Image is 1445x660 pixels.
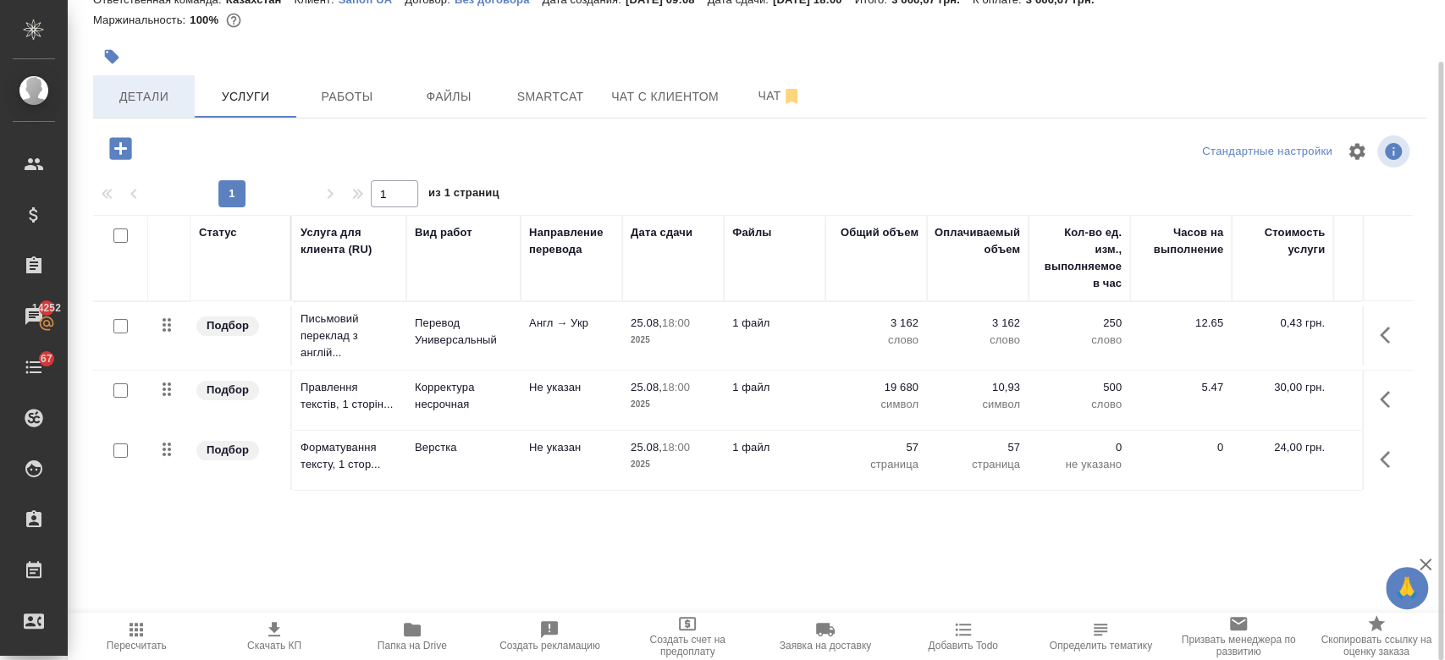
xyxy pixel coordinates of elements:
td: 0 [1130,431,1232,490]
p: 1 файл [732,379,817,396]
p: 25.08, [631,316,662,329]
p: 0 [1037,439,1122,456]
p: 0 % [1342,439,1426,456]
p: 2025 [631,396,715,413]
button: Призвать менеджера по развитию [1170,613,1308,660]
p: Правлення текстів, 1 сторін... [301,379,398,413]
p: 57 [935,439,1020,456]
p: 250 [1037,315,1122,332]
span: Посмотреть информацию [1377,135,1413,168]
span: Добавить Todo [928,640,997,652]
p: 18:00 [662,441,690,454]
p: Корректура несрочная [415,379,512,413]
p: 24,00 грн. [1240,439,1325,456]
p: 1 файл [732,439,817,456]
p: Верстка [415,439,512,456]
span: Создать счет на предоплату [629,634,747,657]
p: 2025 [631,456,715,473]
span: Smartcat [510,86,591,107]
p: символ [935,396,1020,413]
div: Файлы [732,224,771,241]
p: не указано [1037,456,1122,473]
div: Услуга для клиента (RU) [301,224,398,258]
button: Заявка на доставку [757,613,895,660]
td: 5.47 [1130,371,1232,430]
p: 2025 [631,332,715,349]
div: Вид работ [415,224,472,241]
span: Работы [306,86,388,107]
span: 🙏 [1393,570,1421,606]
button: Показать кнопки [1370,315,1410,355]
p: слово [1037,396,1122,413]
div: Скидка / наценка [1342,224,1426,258]
p: Форматування тексту, 1 стор... [301,439,398,473]
p: 500 [1037,379,1122,396]
button: Определить тематику [1032,613,1170,660]
p: 19 680 [834,379,918,396]
div: Направление перевода [529,224,614,258]
button: Скачать КП [206,613,344,660]
p: Письмовий переклад з англій... [301,311,398,361]
span: 14252 [22,300,71,316]
p: 25.08, [631,441,662,454]
p: Не указан [529,379,614,396]
div: Дата сдачи [631,224,692,241]
p: 18:00 [662,381,690,393]
p: 57 [834,439,918,456]
div: Стоимость услуги [1240,224,1325,258]
span: Скачать КП [247,640,301,652]
p: 0 % [1342,315,1426,332]
span: 67 [30,350,63,367]
div: Статус [199,224,237,241]
div: Общий объем [841,224,918,241]
span: Создать рекламацию [499,640,600,652]
div: Оплачиваемый объем [935,224,1020,258]
p: 3 162 [935,315,1020,332]
div: Кол-во ед. изм., выполняемое в час [1037,224,1122,292]
span: Призвать менеджера по развитию [1180,634,1298,657]
button: Добавить услугу [97,131,144,166]
span: Определить тематику [1050,640,1152,652]
button: Папка на Drive [343,613,481,660]
button: 0.00 UAH; [223,9,245,31]
p: Перевод Универсальный [415,315,512,349]
p: 1 файл [732,315,817,332]
button: Показать кнопки [1370,379,1410,420]
p: страница [834,456,918,473]
span: Чат с клиентом [611,86,719,107]
p: 25.08, [631,381,662,393]
span: Заявка на доставку [780,640,871,652]
button: Показать кнопки [1370,439,1410,480]
p: Подбор [207,382,249,399]
p: Подбор [207,317,249,334]
button: Скопировать ссылку на оценку заказа [1307,613,1445,660]
p: страница [935,456,1020,473]
p: 0 % [1342,379,1426,396]
span: Настроить таблицу [1337,131,1377,172]
a: 67 [4,346,63,388]
p: Маржинальность: [93,14,190,26]
p: слово [1037,332,1122,349]
span: Файлы [408,86,489,107]
p: 10,93 [935,379,1020,396]
button: Создать счет на предоплату [619,613,757,660]
button: Добавить тэг [93,38,130,75]
td: 12.65 [1130,306,1232,366]
p: 100% [190,14,223,26]
div: split button [1198,139,1337,165]
span: из 1 страниц [428,183,499,207]
span: Пересчитать [107,640,167,652]
p: символ [834,396,918,413]
button: 🙏 [1386,567,1428,609]
p: Не указан [529,439,614,456]
a: 14252 [4,295,63,338]
p: 30,00 грн. [1240,379,1325,396]
p: 18:00 [662,316,690,329]
span: Детали [103,86,185,107]
p: Подбор [207,442,249,459]
span: Чат [739,85,820,107]
span: Услуги [205,86,286,107]
p: 3 162 [834,315,918,332]
button: Создать рекламацию [481,613,619,660]
p: Англ → Укр [529,315,614,332]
